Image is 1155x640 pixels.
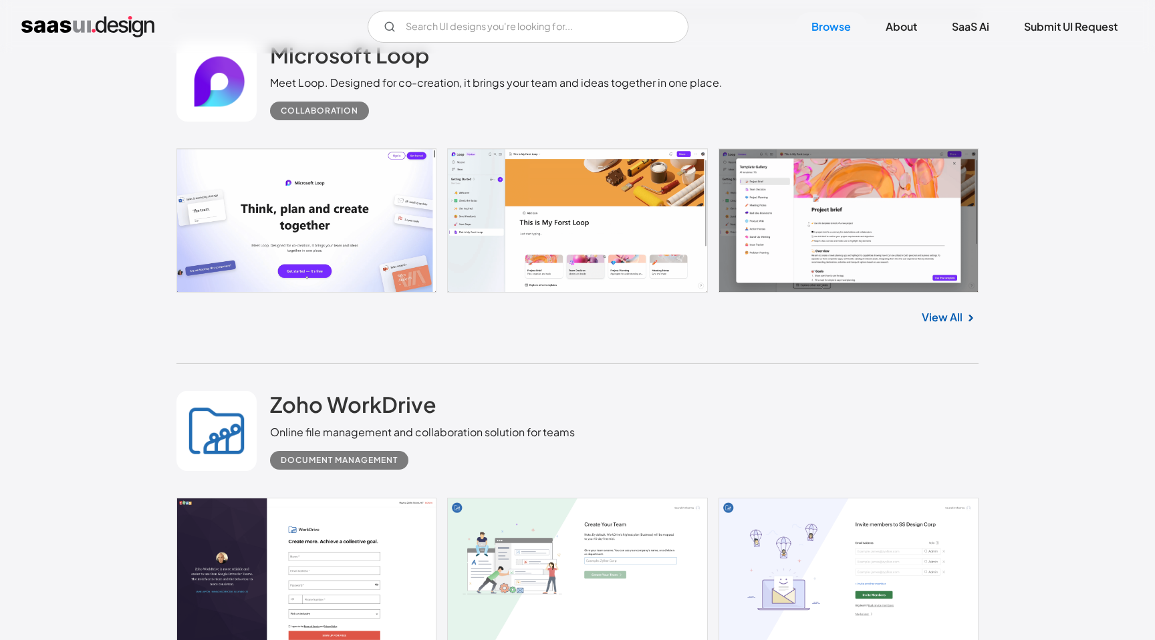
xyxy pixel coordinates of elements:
a: SaaS Ai [936,12,1005,41]
input: Search UI designs you're looking for... [368,11,688,43]
div: Meet Loop. Designed for co-creation, it brings your team and ideas together in one place. [270,75,723,91]
a: Submit UI Request [1008,12,1134,41]
a: home [21,16,154,37]
h2: Zoho WorkDrive [270,391,436,418]
div: Collaboration [281,103,358,119]
a: Browse [795,12,867,41]
div: Document Management [281,452,398,468]
a: Microsoft Loop [270,41,429,75]
div: Online file management and collaboration solution for teams [270,424,575,440]
a: About [870,12,933,41]
h2: Microsoft Loop [270,41,429,68]
a: Zoho WorkDrive [270,391,436,424]
form: Email Form [368,11,688,43]
a: View All [922,309,962,325]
